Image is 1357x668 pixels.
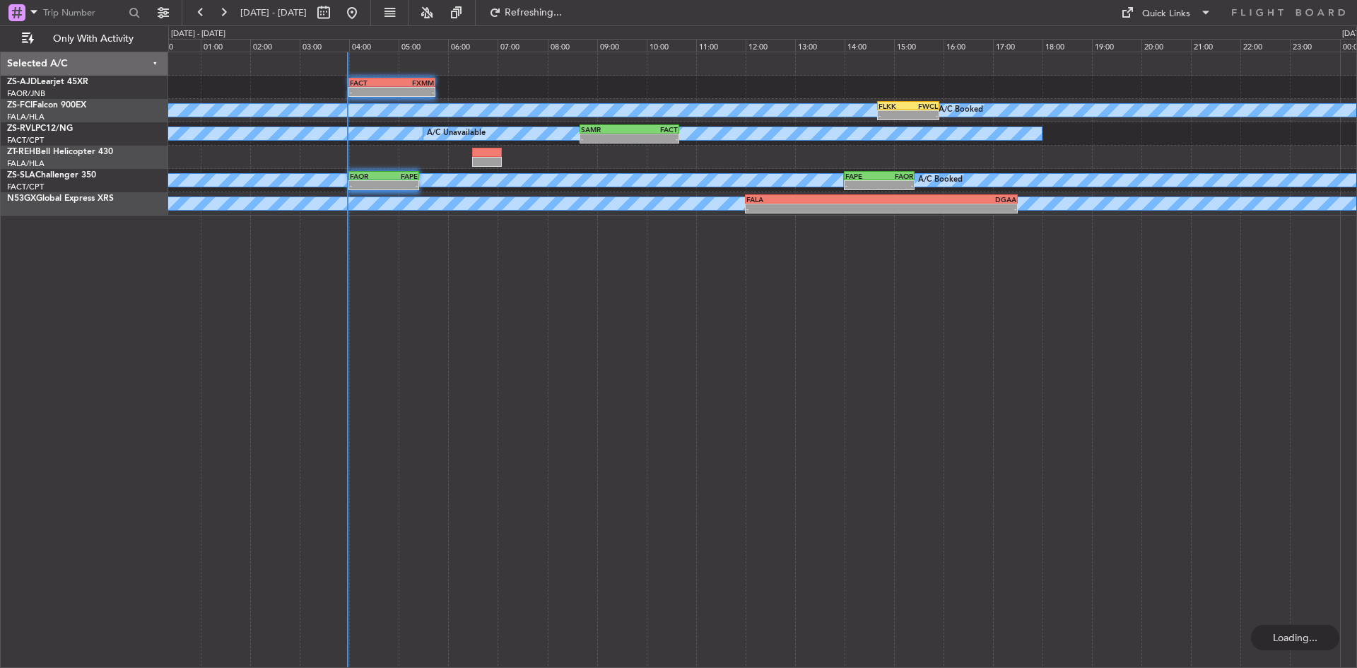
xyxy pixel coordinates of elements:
div: - [392,88,435,96]
a: FACT/CPT [7,182,44,192]
div: 04:00 [349,39,399,52]
div: 15:00 [894,39,944,52]
div: 11:00 [696,39,746,52]
div: 12:00 [746,39,795,52]
span: ZS-FCI [7,101,33,110]
div: FACT [350,78,392,87]
div: - [845,181,879,189]
button: Only With Activity [16,28,153,50]
div: - [881,204,1016,213]
span: Only With Activity [37,34,149,44]
span: ZT-REH [7,148,35,156]
button: Quick Links [1114,1,1218,24]
div: 21:00 [1191,39,1240,52]
div: A/C Booked [918,170,963,191]
a: FACT/CPT [7,135,44,146]
div: FAOR [879,172,913,180]
div: 19:00 [1092,39,1141,52]
div: - [879,181,913,189]
a: ZS-FCIFalcon 900EX [7,101,86,110]
a: ZS-SLAChallenger 350 [7,171,96,180]
span: Refreshing... [504,8,563,18]
div: 03:00 [300,39,349,52]
a: FALA/HLA [7,112,45,122]
div: SAMR [581,125,629,134]
div: FAPE [845,172,879,180]
div: 16:00 [944,39,993,52]
div: 13:00 [795,39,845,52]
a: ZT-REHBell Helicopter 430 [7,148,113,156]
span: [DATE] - [DATE] [240,6,307,19]
input: Trip Number [43,2,124,23]
div: FXMM [392,78,435,87]
a: N53GXGlobal Express XRS [7,194,114,203]
div: 05:00 [399,39,448,52]
span: ZS-SLA [7,171,35,180]
div: FLKK [879,102,908,110]
div: - [879,111,908,119]
div: DGAA [881,195,1016,204]
div: - [350,181,384,189]
div: 09:00 [597,39,647,52]
div: FALA [746,195,881,204]
div: - [630,134,678,143]
div: 10:00 [647,39,696,52]
button: Refreshing... [483,1,568,24]
div: 18:00 [1042,39,1092,52]
div: 14:00 [845,39,894,52]
div: A/C Booked [939,100,983,121]
div: [DATE] - [DATE] [171,28,225,40]
a: ZS-RVLPC12/NG [7,124,73,133]
a: FALA/HLA [7,158,45,169]
span: ZS-AJD [7,78,37,86]
span: N53GX [7,194,36,203]
div: FAOR [350,172,384,180]
div: 06:00 [448,39,498,52]
div: 20:00 [1141,39,1191,52]
div: 17:00 [993,39,1042,52]
div: A/C Unavailable [427,123,486,144]
a: FAOR/JNB [7,88,45,99]
div: Loading... [1251,625,1339,650]
div: 01:00 [201,39,250,52]
span: ZS-RVL [7,124,35,133]
div: - [908,111,938,119]
a: ZS-AJDLearjet 45XR [7,78,88,86]
div: 02:00 [250,39,300,52]
div: - [384,181,418,189]
div: - [581,134,629,143]
div: FAPE [384,172,418,180]
div: 22:00 [1240,39,1290,52]
div: FWCL [908,102,938,110]
div: Quick Links [1142,7,1190,21]
div: FACT [630,125,678,134]
div: 08:00 [548,39,597,52]
div: - [746,204,881,213]
div: 07:00 [498,39,547,52]
div: 23:00 [1290,39,1339,52]
div: - [350,88,392,96]
div: 00:00 [151,39,201,52]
